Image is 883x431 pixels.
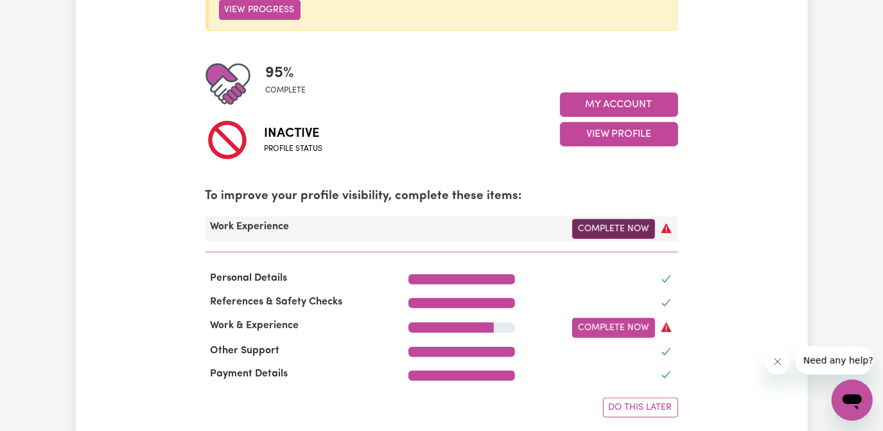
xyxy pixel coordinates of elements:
[205,188,678,206] p: To improve your profile visibility, complete these items:
[572,219,655,239] a: Complete Now
[796,346,873,374] iframe: Message from company
[8,9,78,19] span: Need any help?
[205,273,293,283] span: Personal Details
[266,62,306,85] span: 95 %
[205,297,348,307] span: References & Safety Checks
[266,85,306,96] span: complete
[266,62,317,107] div: Profile completeness: 95%
[205,346,285,356] span: Other Support
[603,398,678,418] button: Do this later
[560,122,678,146] button: View Profile
[265,124,323,143] span: Inactive
[205,369,293,379] span: Payment Details
[205,222,295,232] span: Work Experience
[205,321,304,331] span: Work & Experience
[572,318,655,338] a: Complete Now
[609,403,672,412] span: Do this later
[265,143,323,155] span: Profile status
[832,380,873,421] iframe: Button to launch messaging window
[765,349,791,374] iframe: Close message
[560,92,678,117] button: My Account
